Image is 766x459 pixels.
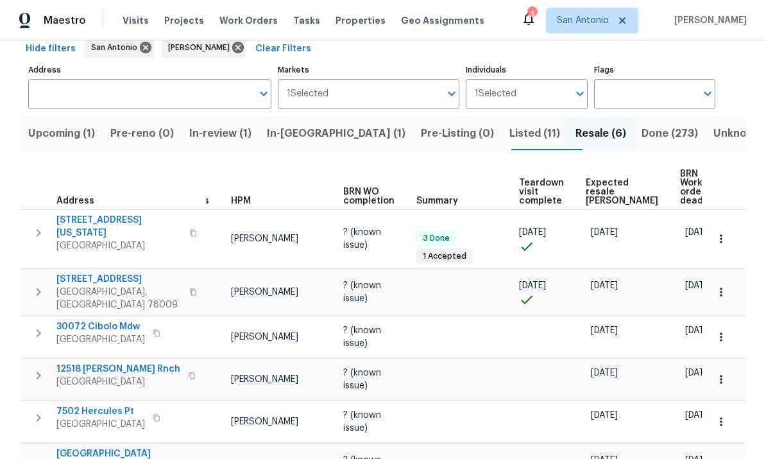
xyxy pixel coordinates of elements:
[557,14,609,27] span: San Antonio
[162,37,246,58] div: [PERSON_NAME]
[293,16,320,25] span: Tasks
[255,85,273,103] button: Open
[28,66,271,74] label: Address
[168,41,235,54] span: [PERSON_NAME]
[56,214,182,239] span: [STREET_ADDRESS][US_STATE]
[401,14,484,27] span: Geo Assignments
[685,368,712,377] span: [DATE]
[343,368,381,390] span: ? (known issue)
[219,14,278,27] span: Work Orders
[255,41,311,57] span: Clear Filters
[189,125,251,143] span: In-review (1)
[591,368,618,377] span: [DATE]
[571,85,589,103] button: Open
[267,125,405,143] span: In-[GEOGRAPHIC_DATA] (1)
[56,418,145,431] span: [GEOGRAPHIC_DATA]
[21,37,81,61] button: Hide filters
[527,8,536,21] div: 3
[586,178,658,205] span: Expected resale [PERSON_NAME]
[231,375,298,384] span: [PERSON_NAME]
[343,187,395,205] span: BRN WO completion
[26,41,76,57] span: Hide filters
[164,14,204,27] span: Projects
[231,234,298,243] span: [PERSON_NAME]
[443,85,461,103] button: Open
[85,37,154,58] div: San Antonio
[336,14,386,27] span: Properties
[56,196,94,205] span: Address
[123,14,149,27] span: Visits
[519,281,546,290] span: [DATE]
[685,411,712,420] span: [DATE]
[231,196,251,205] span: HPM
[56,273,182,286] span: [STREET_ADDRESS]
[287,89,328,100] span: 1 Selected
[421,125,494,143] span: Pre-Listing (0)
[343,326,381,348] span: ? (known issue)
[418,251,472,262] span: 1 Accepted
[475,89,516,100] span: 1 Selected
[591,411,618,420] span: [DATE]
[685,228,712,237] span: [DATE]
[250,37,316,61] button: Clear Filters
[591,281,618,290] span: [DATE]
[591,228,618,237] span: [DATE]
[231,333,298,342] span: [PERSON_NAME]
[575,125,626,143] span: Resale (6)
[56,376,180,388] span: [GEOGRAPHIC_DATA]
[591,326,618,335] span: [DATE]
[466,66,587,74] label: Individuals
[685,281,712,290] span: [DATE]
[91,41,142,54] span: San Antonio
[56,239,182,252] span: [GEOGRAPHIC_DATA]
[685,326,712,335] span: [DATE]
[416,196,458,205] span: Summary
[56,333,145,346] span: [GEOGRAPHIC_DATA]
[278,66,460,74] label: Markets
[56,363,180,376] span: 12518 [PERSON_NAME] Rnch
[56,286,182,311] span: [GEOGRAPHIC_DATA], [GEOGRAPHIC_DATA] 78009
[343,411,381,433] span: ? (known issue)
[28,125,95,143] span: Upcoming (1)
[699,85,717,103] button: Open
[56,405,145,418] span: 7502 Hercules Pt
[44,14,86,27] span: Maestro
[343,228,381,250] span: ? (known issue)
[343,281,381,303] span: ? (known issue)
[56,320,145,333] span: 30072 Cibolo Mdw
[418,233,455,244] span: 3 Done
[594,66,715,74] label: Flags
[669,14,747,27] span: [PERSON_NAME]
[642,125,698,143] span: Done (273)
[519,178,564,205] span: Teardown visit complete
[680,169,720,205] span: BRN Work order deadline
[110,125,174,143] span: Pre-reno (0)
[231,417,298,426] span: [PERSON_NAME]
[519,228,546,237] span: [DATE]
[509,125,560,143] span: Listed (11)
[231,288,298,297] span: [PERSON_NAME]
